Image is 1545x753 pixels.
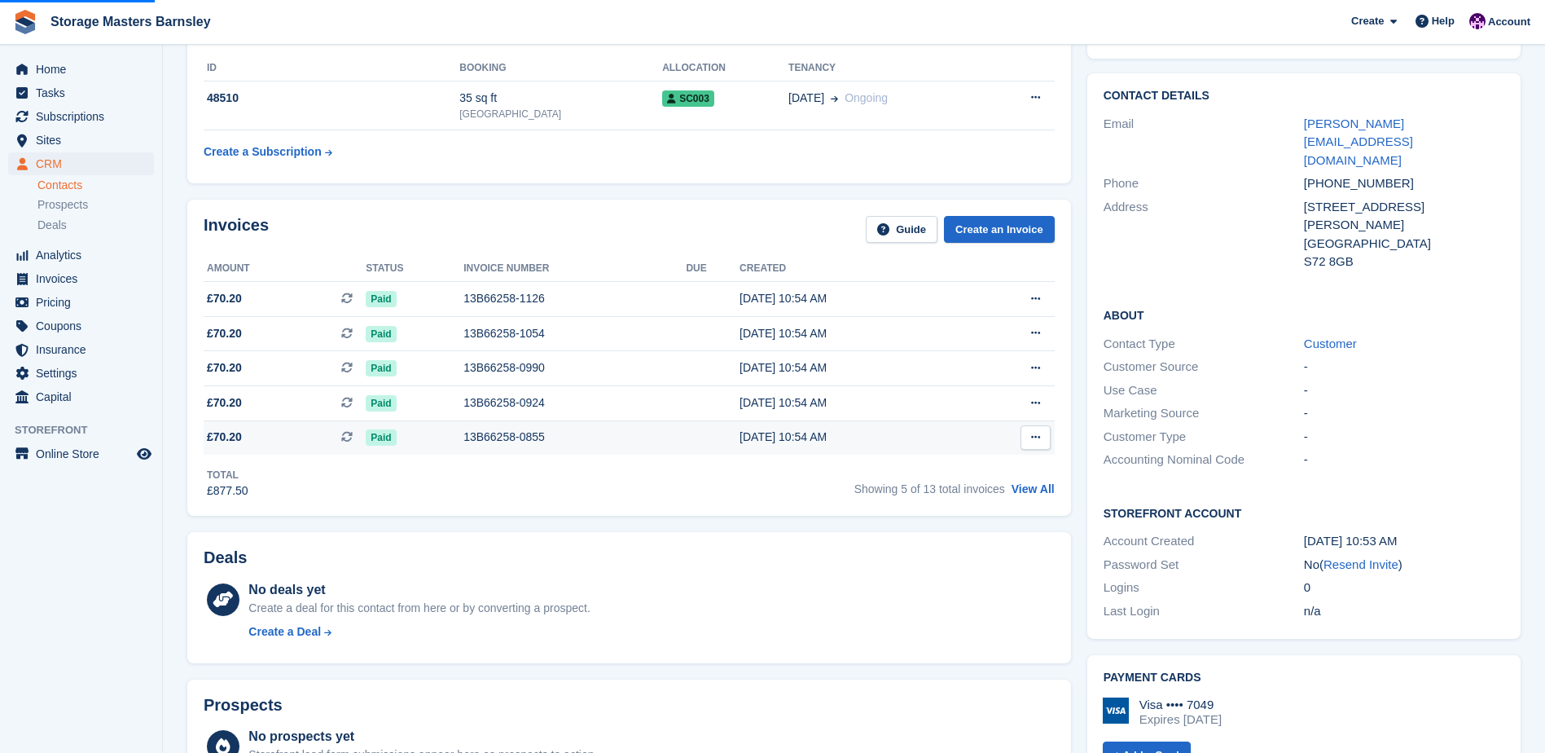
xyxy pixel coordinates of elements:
[1304,602,1504,621] div: n/a
[366,395,396,412] span: Paid
[1104,451,1304,469] div: Accounting Nominal Code
[1104,358,1304,376] div: Customer Source
[854,482,1005,495] span: Showing 5 of 13 total invoices
[1104,579,1304,597] div: Logins
[1104,381,1304,400] div: Use Case
[463,256,686,282] th: Invoice number
[8,244,154,266] a: menu
[8,58,154,81] a: menu
[1319,557,1402,571] span: ( )
[8,129,154,152] a: menu
[1104,198,1304,271] div: Address
[459,90,662,107] div: 35 sq ft
[463,359,686,376] div: 13B66258-0990
[1104,428,1304,447] div: Customer Type
[1104,335,1304,354] div: Contact Type
[37,217,154,234] a: Deals
[1304,253,1504,271] div: S72 8GB
[1104,404,1304,423] div: Marketing Source
[366,326,396,342] span: Paid
[1304,579,1504,597] div: 0
[248,623,321,641] div: Create a Deal
[740,290,966,307] div: [DATE] 10:54 AM
[1104,556,1304,575] div: Password Set
[8,338,154,361] a: menu
[463,290,686,307] div: 13B66258-1126
[459,55,662,81] th: Booking
[1103,698,1129,724] img: Visa Logo
[1304,556,1504,575] div: No
[1104,115,1304,170] div: Email
[740,325,966,342] div: [DATE] 10:54 AM
[207,290,242,307] span: £70.20
[662,90,714,107] span: SC003
[8,152,154,175] a: menu
[204,90,459,107] div: 48510
[686,256,740,282] th: Due
[8,267,154,290] a: menu
[1012,482,1055,495] a: View All
[204,256,366,282] th: Amount
[248,623,590,641] a: Create a Deal
[36,244,134,266] span: Analytics
[1104,672,1504,685] h2: Payment cards
[248,600,590,617] div: Create a deal for this contact from here or by converting a prospect.
[15,422,162,438] span: Storefront
[463,394,686,412] div: 13B66258-0924
[1304,216,1504,235] div: [PERSON_NAME]
[37,218,67,233] span: Deals
[8,385,154,408] a: menu
[36,385,134,408] span: Capital
[36,267,134,290] span: Invoices
[366,429,396,446] span: Paid
[866,216,937,243] a: Guide
[1104,532,1304,551] div: Account Created
[740,359,966,376] div: [DATE] 10:54 AM
[204,696,283,715] h2: Prospects
[1104,306,1504,323] h2: About
[463,325,686,342] div: 13B66258-1054
[1432,13,1455,29] span: Help
[8,443,154,465] a: menu
[1304,358,1504,376] div: -
[1104,602,1304,621] div: Last Login
[463,429,686,446] div: 13B66258-0855
[134,444,154,464] a: Preview store
[37,178,154,193] a: Contacts
[36,443,134,465] span: Online Store
[204,137,332,167] a: Create a Subscription
[207,394,242,412] span: £70.20
[8,105,154,128] a: menu
[1139,712,1222,727] div: Expires [DATE]
[36,58,134,81] span: Home
[459,107,662,121] div: [GEOGRAPHIC_DATA]
[1304,532,1504,551] div: [DATE] 10:53 AM
[1304,198,1504,217] div: [STREET_ADDRESS]
[8,291,154,314] a: menu
[1304,381,1504,400] div: -
[1104,90,1504,103] h2: Contact Details
[366,360,396,376] span: Paid
[366,291,396,307] span: Paid
[1323,557,1398,571] a: Resend Invite
[37,196,154,214] a: Prospects
[366,256,463,282] th: Status
[1304,428,1504,447] div: -
[740,394,966,412] div: [DATE] 10:54 AM
[8,362,154,385] a: menu
[207,359,242,376] span: £70.20
[36,338,134,361] span: Insurance
[44,8,217,35] a: Storage Masters Barnsley
[248,580,590,600] div: No deals yet
[1304,174,1504,193] div: [PHONE_NUMBER]
[1304,404,1504,423] div: -
[1304,117,1413,167] a: [PERSON_NAME][EMAIL_ADDRESS][DOMAIN_NAME]
[1488,14,1530,30] span: Account
[13,10,37,34] img: stora-icon-8386f47178a22dfd0bd8f6a31ec36ba5ce8667c1dd55bd0f319d3a0aa187defe.svg
[36,105,134,128] span: Subscriptions
[36,362,134,385] span: Settings
[207,429,242,446] span: £70.20
[1469,13,1486,29] img: Louise Masters
[662,55,788,81] th: Allocation
[248,727,597,746] div: No prospects yet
